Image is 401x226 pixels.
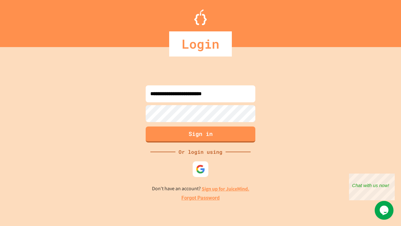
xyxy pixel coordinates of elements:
img: google-icon.svg [196,164,205,174]
a: Sign up for JuiceMind. [202,186,249,192]
iframe: chat widget [375,201,395,220]
div: Login [169,31,232,56]
a: Forgot Password [181,194,220,202]
iframe: chat widget [349,174,395,200]
p: Don't have an account? [152,185,249,193]
img: Logo.svg [194,9,207,25]
button: Sign in [146,126,255,143]
div: Or login using [175,148,226,156]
